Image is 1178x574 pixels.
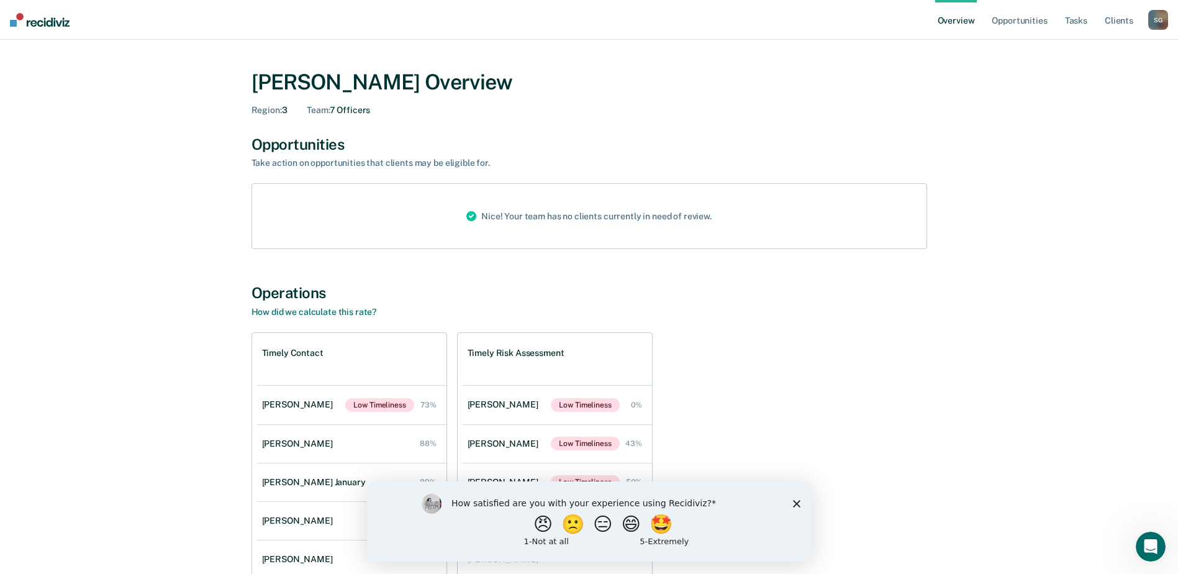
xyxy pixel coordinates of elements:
div: 3 [251,105,288,116]
div: [PERSON_NAME] [262,516,338,526]
div: 89% [420,478,437,486]
div: 50% [626,478,642,486]
div: 7 Officers [307,105,370,116]
div: 73% [420,401,437,409]
div: 88% [420,439,437,448]
span: Low Timeliness [551,437,619,450]
h1: Timely Risk Assessment [468,348,564,358]
div: [PERSON_NAME] [468,477,543,488]
a: [PERSON_NAME] 88% [257,426,446,462]
span: Low Timeliness [551,398,619,412]
span: Low Timeliness [551,475,619,489]
span: Low Timeliness [345,398,414,412]
div: Take action on opportunities that clients may be eligible for. [251,158,686,168]
img: Recidiviz [10,13,70,27]
h1: Timely Contact [262,348,324,358]
a: [PERSON_NAME]Low Timeliness 0% [463,386,652,424]
div: [PERSON_NAME] January [262,477,371,488]
div: Opportunities [251,135,927,153]
iframe: Intercom live chat [1136,532,1166,562]
div: Operations [251,284,927,302]
div: 0% [631,401,642,409]
div: S G [1148,10,1168,30]
div: [PERSON_NAME] [262,554,338,565]
span: Team : [307,105,329,115]
span: Region : [251,105,282,115]
a: [PERSON_NAME] 97% [257,503,446,539]
div: 43% [625,439,642,448]
a: [PERSON_NAME]Low Timeliness 50% [463,463,652,501]
div: [PERSON_NAME] [468,399,543,410]
a: [PERSON_NAME]Low Timeliness 43% [463,424,652,463]
div: [PERSON_NAME] [262,439,338,449]
div: [PERSON_NAME] [468,439,543,449]
iframe: Survey by Kim from Recidiviz [367,481,812,562]
div: [PERSON_NAME] Overview [251,70,927,95]
div: Nice! Your team has no clients currently in need of review. [456,184,722,248]
a: How did we calculate this rate? [251,307,377,317]
a: [PERSON_NAME]Low Timeliness 73% [257,386,446,424]
a: [PERSON_NAME] January 89% [257,465,446,500]
div: [PERSON_NAME] [262,399,338,410]
button: SG [1148,10,1168,30]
